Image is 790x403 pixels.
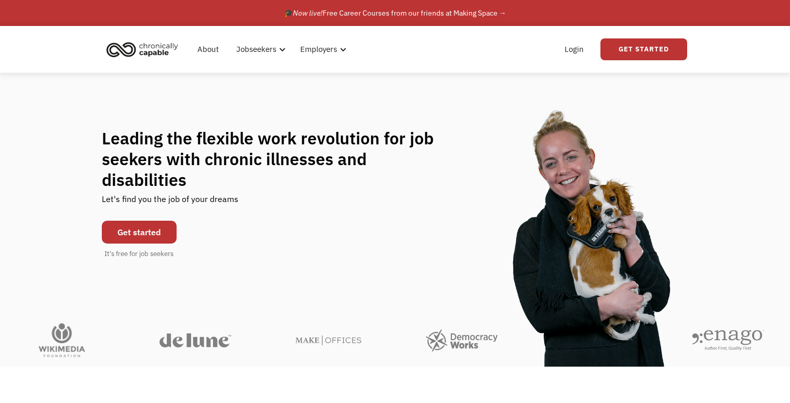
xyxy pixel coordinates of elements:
[102,221,177,244] a: Get started
[102,128,454,190] h1: Leading the flexible work revolution for job seekers with chronic illnesses and disabilities
[102,190,238,216] div: Let's find you the job of your dreams
[103,38,181,61] img: Chronically Capable logo
[236,43,276,56] div: Jobseekers
[103,38,186,61] a: home
[284,7,506,19] div: 🎓 Free Career Courses from our friends at Making Space →
[230,33,289,66] div: Jobseekers
[294,33,350,66] div: Employers
[300,43,337,56] div: Employers
[558,33,590,66] a: Login
[600,38,687,60] a: Get Started
[104,249,173,259] div: It's free for job seekers
[191,33,225,66] a: About
[293,8,323,18] em: Now live!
